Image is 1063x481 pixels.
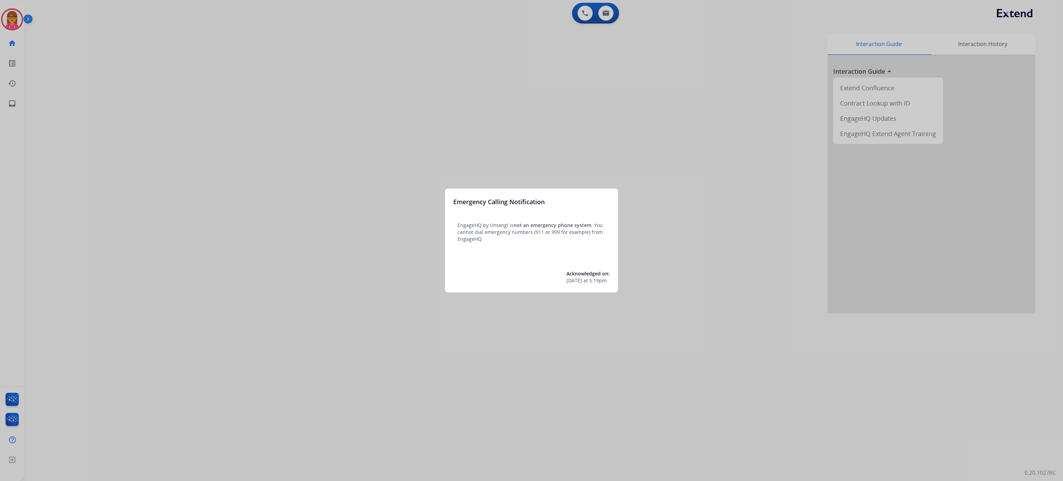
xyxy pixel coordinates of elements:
h3: Emergency Calling Notification [453,197,545,207]
div: at [566,277,610,284]
p: EngageHQ by Untangl is . You cannot dial emergency numbers (911 or 999 for example) from EngageHQ. [457,222,606,243]
span: Acknowledged on: [566,270,610,277]
p: 0.20.1027RC [1025,469,1056,477]
span: [DATE] [566,277,582,284]
span: 5:19pm [589,277,607,284]
span: not an emergency phone system [514,222,591,228]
